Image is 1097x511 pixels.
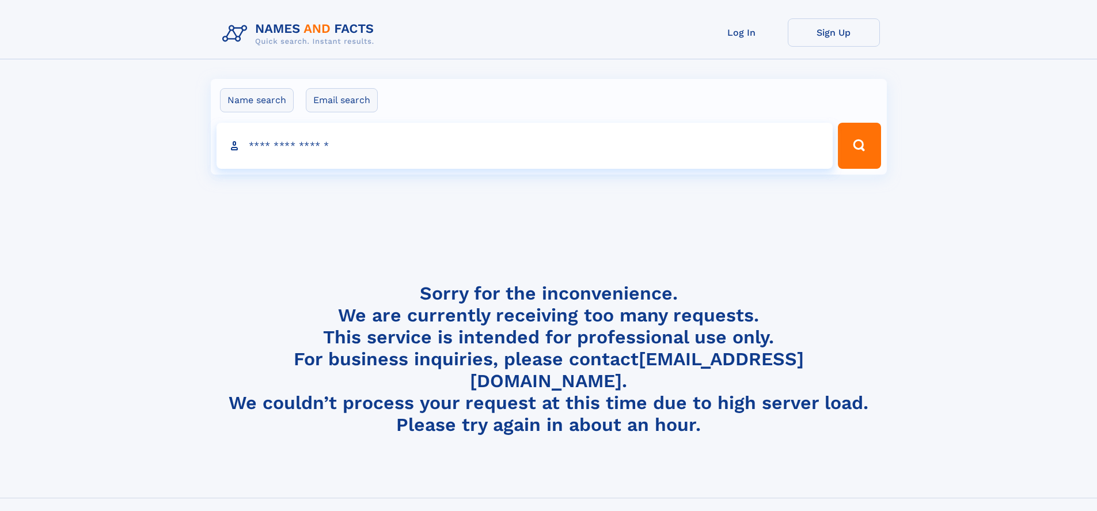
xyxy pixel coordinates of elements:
[306,88,378,112] label: Email search
[220,88,294,112] label: Name search
[838,123,880,169] button: Search Button
[217,123,833,169] input: search input
[696,18,788,47] a: Log In
[470,348,804,392] a: [EMAIL_ADDRESS][DOMAIN_NAME]
[218,282,880,436] h4: Sorry for the inconvenience. We are currently receiving too many requests. This service is intend...
[218,18,384,50] img: Logo Names and Facts
[788,18,880,47] a: Sign Up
